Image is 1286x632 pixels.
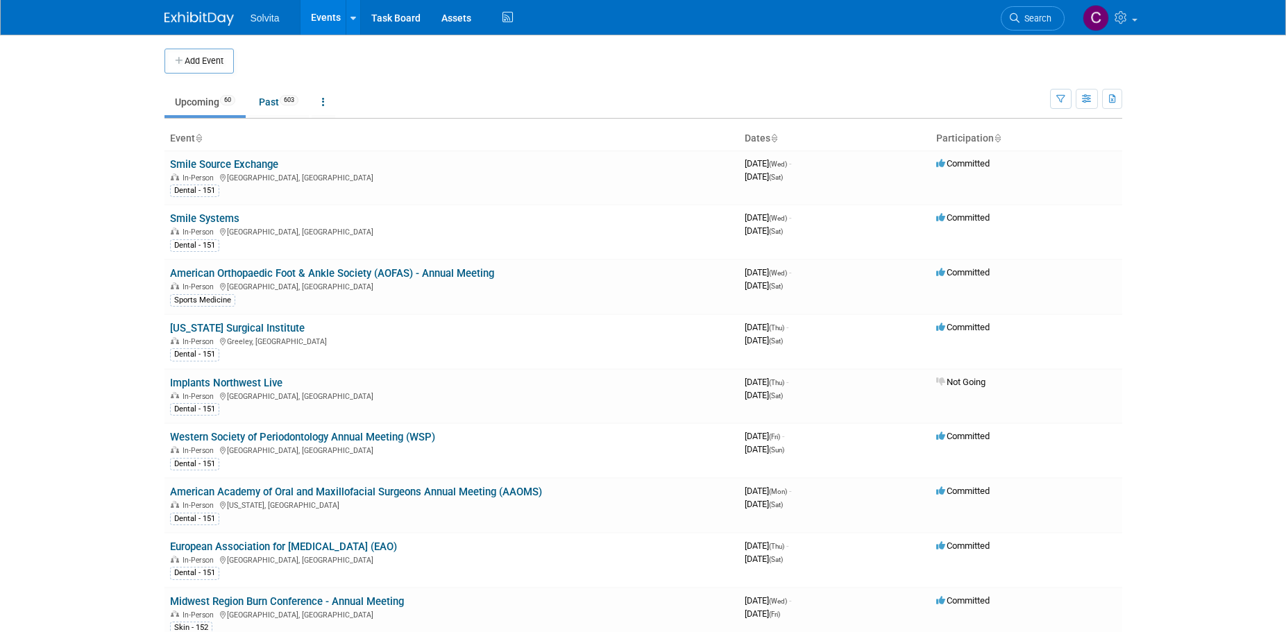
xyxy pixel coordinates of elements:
[789,212,791,223] span: -
[251,12,280,24] span: Solvita
[936,158,990,169] span: Committed
[745,280,783,291] span: [DATE]
[745,444,784,454] span: [DATE]
[936,431,990,441] span: Committed
[745,608,780,619] span: [DATE]
[170,458,219,470] div: Dental - 151
[164,127,739,151] th: Event
[782,431,784,441] span: -
[195,133,202,144] a: Sort by Event Name
[170,225,734,237] div: [GEOGRAPHIC_DATA], [GEOGRAPHIC_DATA]
[936,540,990,551] span: Committed
[170,608,734,620] div: [GEOGRAPHIC_DATA], [GEOGRAPHIC_DATA]
[745,335,783,345] span: [DATE]
[769,597,787,605] span: (Wed)
[936,212,990,223] span: Committed
[170,322,305,334] a: [US_STATE] Surgical Institute
[171,556,179,563] img: In-Person Event
[786,377,788,387] span: -
[769,228,783,235] span: (Sat)
[745,171,783,182] span: [DATE]
[171,610,179,617] img: In-Person Event
[170,280,734,291] div: [GEOGRAPHIC_DATA], [GEOGRAPHIC_DATA]
[280,95,298,105] span: 603
[171,173,179,180] img: In-Person Event
[745,431,784,441] span: [DATE]
[994,133,1001,144] a: Sort by Participation Type
[171,228,179,234] img: In-Person Event
[745,158,791,169] span: [DATE]
[164,89,246,115] a: Upcoming60
[789,595,791,606] span: -
[745,267,791,277] span: [DATE]
[936,595,990,606] span: Committed
[769,173,783,181] span: (Sat)
[786,540,788,551] span: -
[936,322,990,332] span: Committed
[769,501,783,509] span: (Sat)
[769,556,783,563] span: (Sat)
[170,499,734,510] div: [US_STATE], [GEOGRAPHIC_DATA]
[170,212,239,225] a: Smile Systems
[769,433,780,441] span: (Fri)
[171,392,179,399] img: In-Person Event
[769,488,787,495] span: (Mon)
[248,89,309,115] a: Past603
[170,403,219,416] div: Dental - 151
[769,269,787,277] span: (Wed)
[769,392,783,400] span: (Sat)
[745,554,783,564] span: [DATE]
[769,610,780,618] span: (Fri)
[745,225,783,236] span: [DATE]
[170,335,734,346] div: Greeley, [GEOGRAPHIC_DATA]
[171,337,179,344] img: In-Person Event
[739,127,931,151] th: Dates
[769,379,784,386] span: (Thu)
[170,171,734,182] div: [GEOGRAPHIC_DATA], [GEOGRAPHIC_DATA]
[769,337,783,345] span: (Sat)
[183,282,218,291] span: In-Person
[171,446,179,453] img: In-Person Event
[170,390,734,401] div: [GEOGRAPHIC_DATA], [GEOGRAPHIC_DATA]
[170,239,219,252] div: Dental - 151
[183,610,218,620] span: In-Person
[769,282,783,290] span: (Sat)
[936,267,990,277] span: Committed
[170,431,435,443] a: Western Society of Periodontology Annual Meeting (WSP)
[164,49,234,74] button: Add Event
[931,127,1122,151] th: Participation
[220,95,235,105] span: 60
[170,567,219,579] div: Dental - 151
[769,543,784,550] span: (Thu)
[170,595,404,608] a: Midwest Region Burn Conference - Annual Meeting
[936,377,985,387] span: Not Going
[769,214,787,222] span: (Wed)
[789,267,791,277] span: -
[786,322,788,332] span: -
[936,486,990,496] span: Committed
[1083,5,1109,31] img: Cindy Miller
[170,294,235,307] div: Sports Medicine
[745,390,783,400] span: [DATE]
[170,185,219,197] div: Dental - 151
[745,322,788,332] span: [DATE]
[745,595,791,606] span: [DATE]
[170,377,282,389] a: Implants Northwest Live
[1020,13,1051,24] span: Search
[789,158,791,169] span: -
[170,513,219,525] div: Dental - 151
[745,486,791,496] span: [DATE]
[164,12,234,26] img: ExhibitDay
[170,348,219,361] div: Dental - 151
[183,446,218,455] span: In-Person
[183,556,218,565] span: In-Person
[1001,6,1065,31] a: Search
[745,540,788,551] span: [DATE]
[170,158,278,171] a: Smile Source Exchange
[170,444,734,455] div: [GEOGRAPHIC_DATA], [GEOGRAPHIC_DATA]
[170,554,734,565] div: [GEOGRAPHIC_DATA], [GEOGRAPHIC_DATA]
[745,499,783,509] span: [DATE]
[170,267,494,280] a: American Orthopaedic Foot & Ankle Society (AOFAS) - Annual Meeting
[171,282,179,289] img: In-Person Event
[770,133,777,144] a: Sort by Start Date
